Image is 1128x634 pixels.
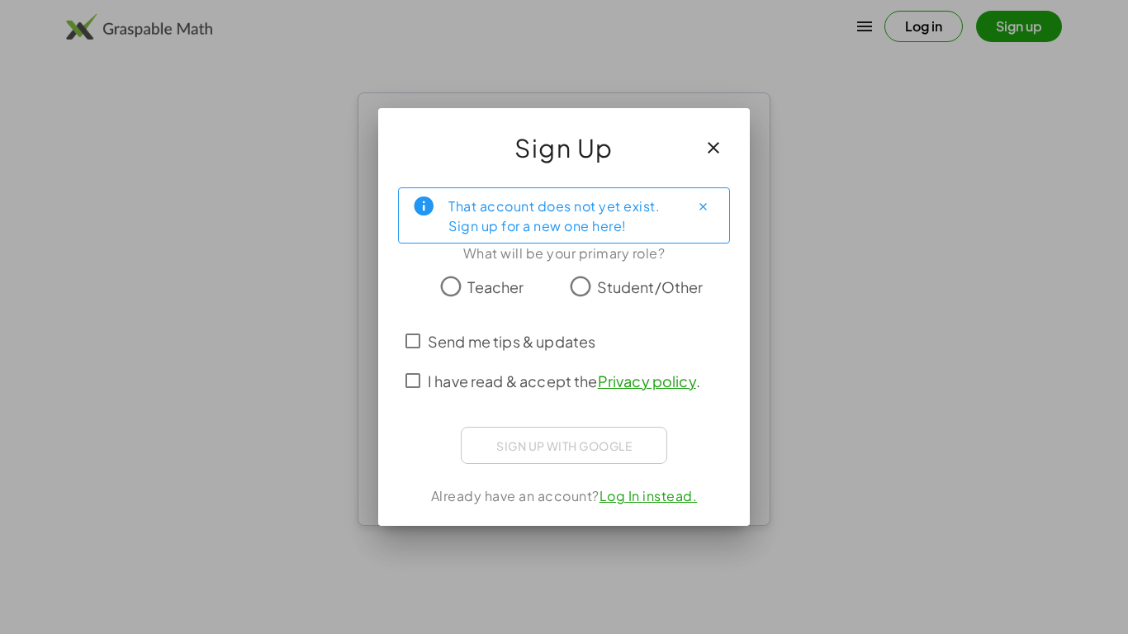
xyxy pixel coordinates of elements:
[428,330,595,352] span: Send me tips & updates
[448,195,676,236] div: That account does not yet exist. Sign up for a new one here!
[467,276,524,298] span: Teacher
[690,193,716,220] button: Close
[428,370,700,392] span: I have read & accept the .
[398,244,730,263] div: What will be your primary role?
[597,276,704,298] span: Student/Other
[514,128,614,168] span: Sign Up
[600,487,698,504] a: Log In instead.
[598,371,696,390] a: Privacy policy
[398,486,730,506] div: Already have an account?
